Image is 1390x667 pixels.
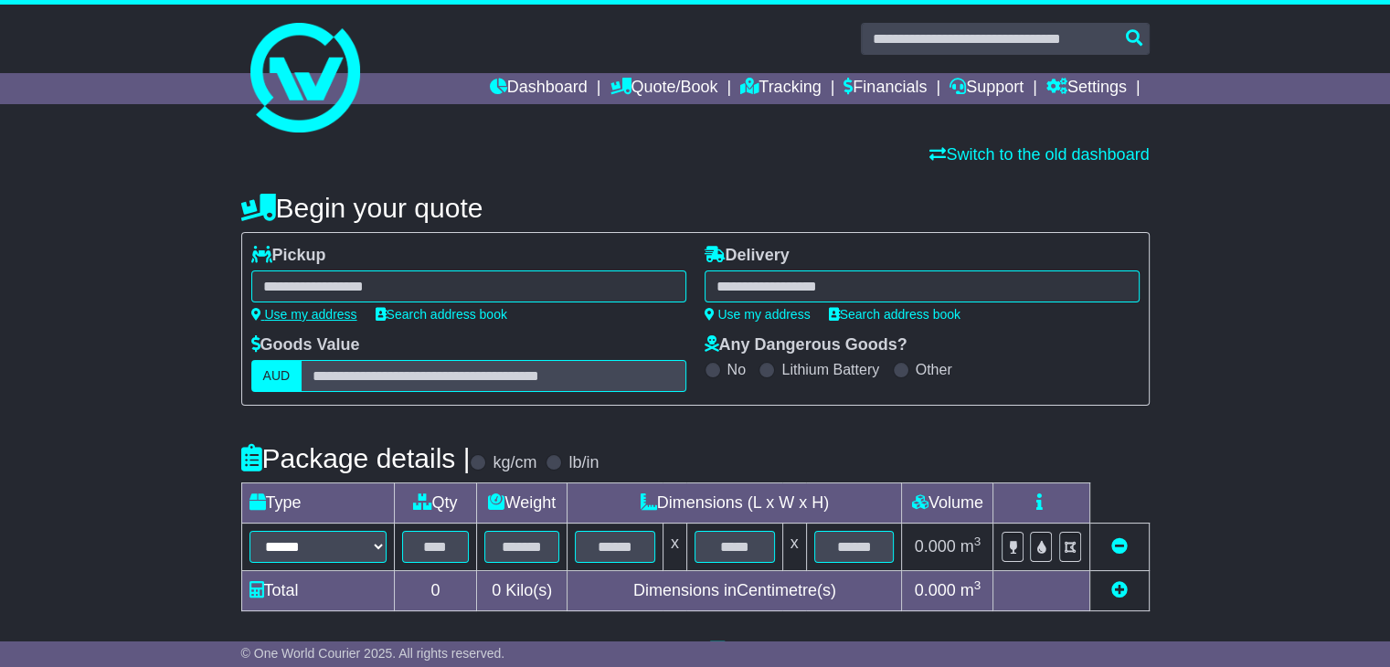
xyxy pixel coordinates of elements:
label: Other [916,361,952,378]
label: Goods Value [251,335,360,355]
a: Quote/Book [610,73,717,104]
a: Switch to the old dashboard [929,145,1149,164]
td: Total [241,571,394,611]
span: © One World Courier 2025. All rights reserved. [241,646,505,661]
td: Volume [902,483,993,524]
label: Any Dangerous Goods? [705,335,907,355]
td: Qty [394,483,477,524]
sup: 3 [974,535,981,548]
a: Support [950,73,1024,104]
sup: 3 [974,578,981,592]
label: lb/in [568,453,599,473]
a: Financials [844,73,927,104]
span: 0.000 [915,537,956,556]
label: Lithium Battery [781,361,879,378]
td: x [663,524,686,571]
label: AUD [251,360,302,392]
span: 0 [492,581,501,599]
span: 0.000 [915,581,956,599]
label: No [727,361,746,378]
td: Type [241,483,394,524]
a: Search address book [376,307,507,322]
td: Dimensions (L x W x H) [568,483,902,524]
a: Use my address [251,307,357,322]
a: Use my address [705,307,811,322]
td: x [782,524,806,571]
span: m [960,581,981,599]
h4: Begin your quote [241,193,1150,223]
span: m [960,537,981,556]
td: 0 [394,571,477,611]
a: Remove this item [1111,537,1128,556]
a: Dashboard [490,73,588,104]
a: Settings [1046,73,1127,104]
td: Kilo(s) [477,571,568,611]
label: kg/cm [493,453,536,473]
label: Delivery [705,246,790,266]
td: Weight [477,483,568,524]
label: Pickup [251,246,326,266]
a: Search address book [829,307,960,322]
td: Dimensions in Centimetre(s) [568,571,902,611]
a: Tracking [740,73,821,104]
a: Add new item [1111,581,1128,599]
h4: Package details | [241,443,471,473]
